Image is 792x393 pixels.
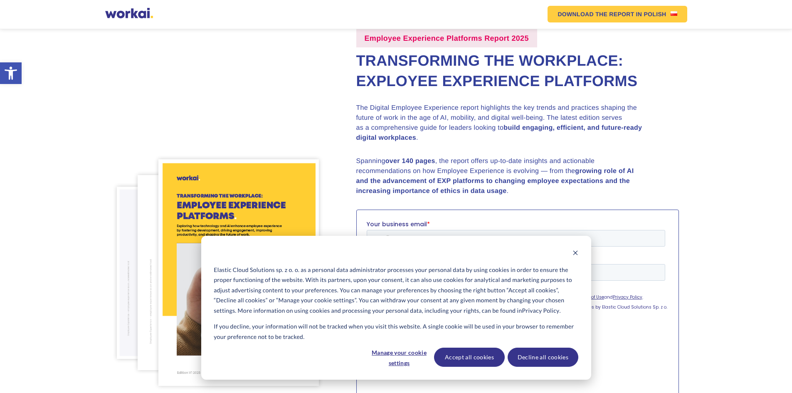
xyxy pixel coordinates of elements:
[356,168,634,195] strong: growing role of AI and the advancement of EXP platforms to changing employee expectations and the...
[671,11,677,16] img: Polish flag
[558,11,634,17] em: DOWNLOAD THE REPORT
[367,348,431,367] button: Manage your cookie settings
[572,249,578,259] button: Dismiss cookie banner
[522,306,560,316] a: Privacy Policy
[508,348,578,367] button: Decline all cookies
[214,321,578,342] p: If you decline, your information will not be tracked when you visit this website. A single cookie...
[356,29,537,47] label: Employee Experience Platforms Report 2025
[434,348,505,367] button: Accept all cookies
[356,103,647,143] p: The Digital Employee Experience report highlights the key trends and practices shaping the future...
[356,156,647,196] p: Spanning , the report offers up-to-date insights and actionable recommendations on how Employee E...
[356,124,642,141] strong: build engaging, efficient, and future-ready digital workplaces
[117,187,239,359] img: DEX-2024-str-30.png
[138,175,275,370] img: DEX-2024-str-8.png
[548,6,687,22] a: DOWNLOAD THE REPORTIN POLISHPolish flag
[158,159,318,386] img: DEX-2024-v2.2.png
[201,236,591,380] div: Cookie banner
[214,265,578,316] p: Elastic Cloud Solutions sp. z o. o. as a personal data administrator processes your personal data...
[385,158,435,165] strong: over 140 pages
[356,51,679,91] h2: Transforming the Workplace: Exployee Experience Platforms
